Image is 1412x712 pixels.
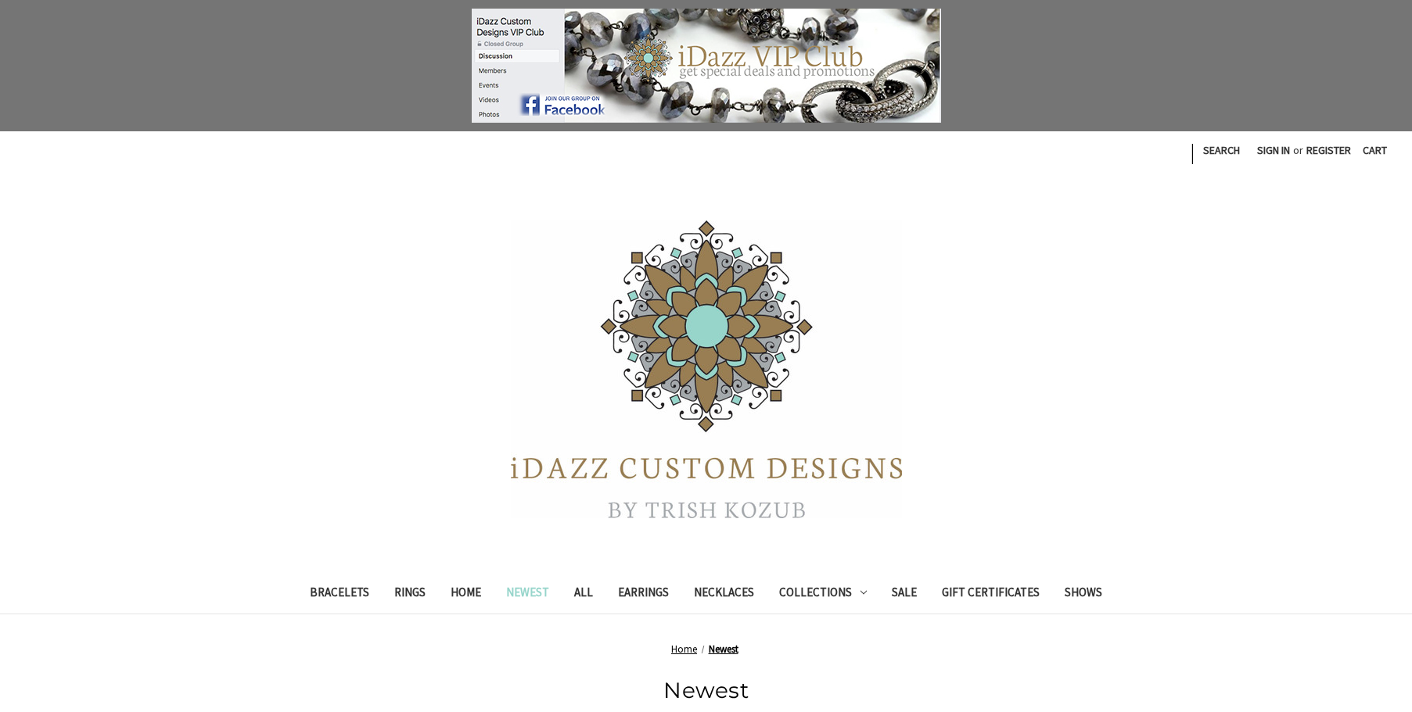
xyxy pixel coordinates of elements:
a: Sale [879,575,929,614]
a: Home [671,642,697,656]
a: Search [1195,131,1249,170]
a: Bracelets [297,575,382,614]
span: Cart [1363,143,1387,157]
a: Newest [494,575,562,614]
a: Sign in [1249,131,1299,170]
a: Shows [1052,575,1115,614]
a: All [562,575,605,614]
a: Cart [1354,131,1396,170]
h1: Newest [270,674,1143,707]
a: Earrings [605,575,681,614]
a: Rings [382,575,438,614]
a: Necklaces [681,575,767,614]
a: Gift Certificates [929,575,1052,614]
a: Collections [767,575,879,614]
li: | [1189,138,1195,167]
nav: Breadcrumb [270,642,1143,657]
span: or [1292,142,1305,159]
a: Register [1298,131,1360,170]
a: Home [438,575,494,614]
a: Newest [709,642,738,656]
img: iDazz Custom Designs [511,220,902,518]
